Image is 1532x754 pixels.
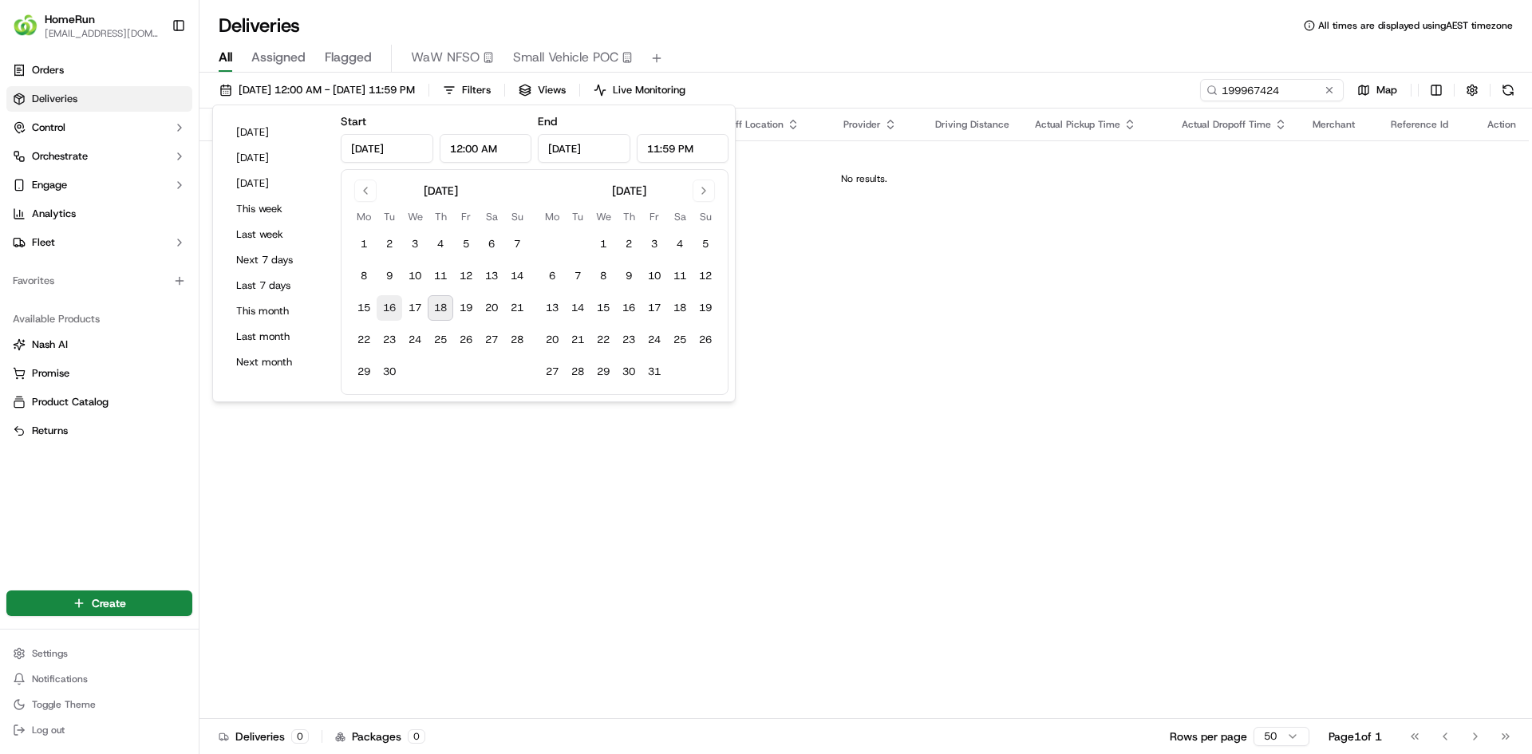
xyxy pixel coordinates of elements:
label: Start [341,114,366,128]
div: [DATE] [424,183,458,199]
button: [EMAIL_ADDRESS][DOMAIN_NAME] [45,27,159,40]
button: 28 [565,359,590,385]
button: This month [229,300,325,322]
button: 10 [402,263,428,289]
a: Analytics [6,201,192,227]
div: Deliveries [219,728,309,744]
button: 4 [667,231,693,257]
button: 1 [590,231,616,257]
button: [DATE] 12:00 AM - [DATE] 11:59 PM [212,79,422,101]
th: Saturday [479,208,504,225]
a: 📗Knowledge Base [10,225,128,254]
div: Packages [335,728,425,744]
span: Actual Dropoff Time [1182,118,1271,131]
button: 28 [504,327,530,353]
th: Monday [539,208,565,225]
button: 30 [616,359,642,385]
th: Saturday [667,208,693,225]
input: Time [637,134,729,163]
button: Next month [229,351,325,373]
button: Engage [6,172,192,198]
span: Orders [32,63,64,77]
button: 19 [453,295,479,321]
button: [DATE] [229,172,325,195]
img: HomeRun [13,13,38,38]
button: 12 [693,263,718,289]
span: Log out [32,724,65,736]
button: 27 [539,359,565,385]
button: 9 [377,263,402,289]
button: Last 7 days [229,274,325,297]
span: Filters [462,83,491,97]
button: 19 [693,295,718,321]
button: 14 [565,295,590,321]
button: 16 [377,295,402,321]
h1: Deliveries [219,13,300,38]
span: Driving Distance [935,118,1009,131]
th: Sunday [693,208,718,225]
a: Powered byPylon [113,270,193,282]
button: Log out [6,719,192,741]
button: 12 [453,263,479,289]
button: 8 [351,263,377,289]
button: Promise [6,361,192,386]
button: 10 [642,263,667,289]
button: 2 [377,231,402,257]
button: HomeRun [45,11,95,27]
button: 3 [402,231,428,257]
button: Nash AI [6,332,192,357]
th: Friday [453,208,479,225]
th: Wednesday [402,208,428,225]
button: 24 [402,327,428,353]
button: Orchestrate [6,144,192,169]
span: Control [32,120,65,135]
button: 1 [351,231,377,257]
button: 31 [642,359,667,385]
span: Map [1376,83,1397,97]
button: 11 [667,263,693,289]
span: Pylon [159,270,193,282]
div: 0 [408,729,425,744]
button: 26 [693,327,718,353]
span: Merchant [1313,118,1355,131]
button: 6 [479,231,504,257]
button: Refresh [1497,79,1519,101]
span: Orchestrate [32,149,88,164]
button: Product Catalog [6,389,192,415]
span: Deliveries [32,92,77,106]
th: Tuesday [377,208,402,225]
button: 27 [479,327,504,353]
input: Time [440,134,532,163]
input: Type to search [1200,79,1344,101]
span: Views [538,83,566,97]
button: 21 [565,327,590,353]
button: Map [1350,79,1404,101]
button: 7 [565,263,590,289]
button: Live Monitoring [586,79,693,101]
img: Nash [16,16,48,48]
button: Views [511,79,573,101]
span: All [219,48,232,67]
span: Actual Pickup Time [1035,118,1120,131]
button: Create [6,590,192,616]
span: Create [92,595,126,611]
button: 3 [642,231,667,257]
label: End [538,114,557,128]
div: [DATE] [612,183,646,199]
button: 20 [479,295,504,321]
div: 💻 [135,233,148,246]
th: Tuesday [565,208,590,225]
button: 22 [351,327,377,353]
span: [DATE] 12:00 AM - [DATE] 11:59 PM [239,83,415,97]
button: Go to previous month [354,180,377,202]
th: Wednesday [590,208,616,225]
div: No results. [206,172,1522,185]
span: Engage [32,178,67,192]
button: 25 [667,327,693,353]
button: 11 [428,263,453,289]
input: Date [538,134,630,163]
th: Friday [642,208,667,225]
button: 23 [377,327,402,353]
button: 15 [590,295,616,321]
